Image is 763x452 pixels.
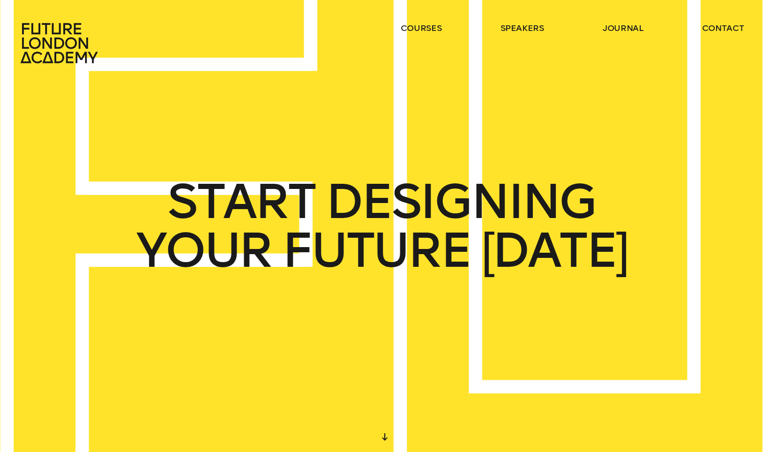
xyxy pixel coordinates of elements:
a: courses [401,23,442,34]
a: contact [702,23,744,34]
span: [DATE] [481,226,628,275]
a: journal [603,23,643,34]
span: YOUR [136,226,271,275]
span: START [167,177,315,226]
span: FUTURE [282,226,471,275]
a: speakers [501,23,544,34]
span: DESIGNING [326,177,596,226]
